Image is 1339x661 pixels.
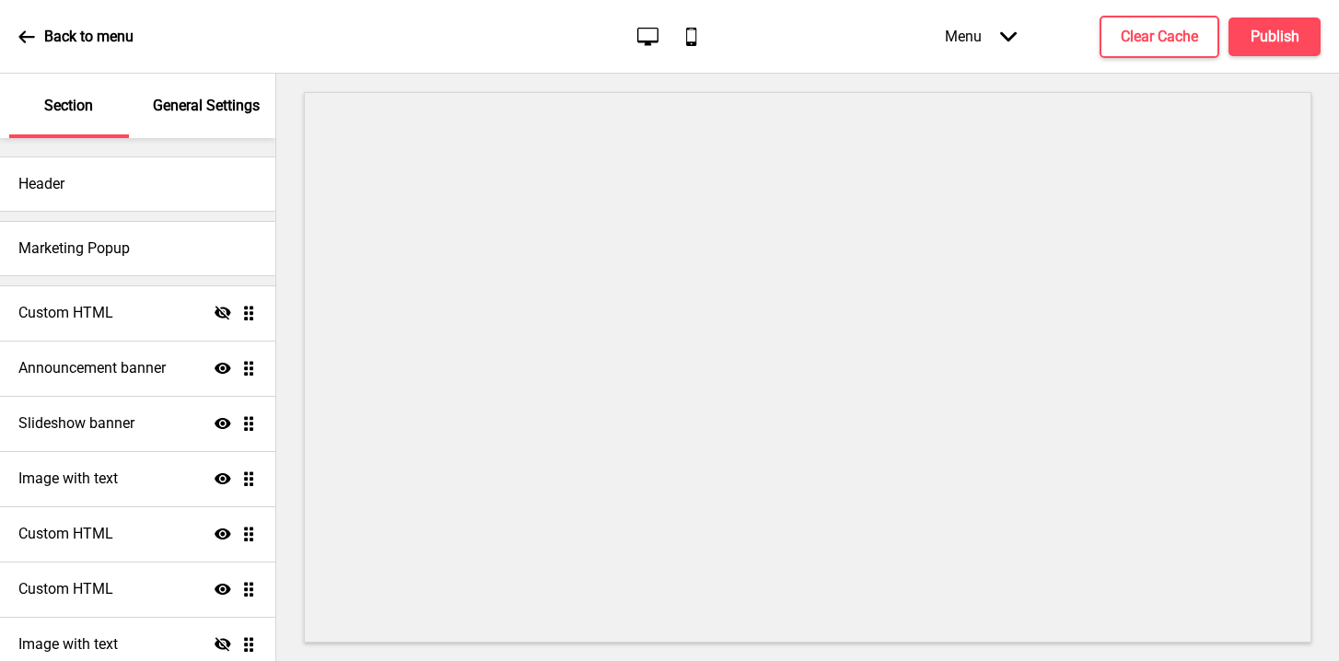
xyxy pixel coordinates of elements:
[18,634,118,655] h4: Image with text
[18,524,113,544] h4: Custom HTML
[18,174,64,194] h4: Header
[18,12,134,62] a: Back to menu
[18,238,130,259] h4: Marketing Popup
[18,303,113,323] h4: Custom HTML
[1251,27,1299,47] h4: Publish
[18,358,166,378] h4: Announcement banner
[18,413,134,434] h4: Slideshow banner
[926,9,1035,64] div: Menu
[18,469,118,489] h4: Image with text
[1121,27,1198,47] h4: Clear Cache
[153,96,260,116] p: General Settings
[44,96,93,116] p: Section
[1228,17,1321,56] button: Publish
[44,27,134,47] p: Back to menu
[1100,16,1219,58] button: Clear Cache
[18,579,113,599] h4: Custom HTML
